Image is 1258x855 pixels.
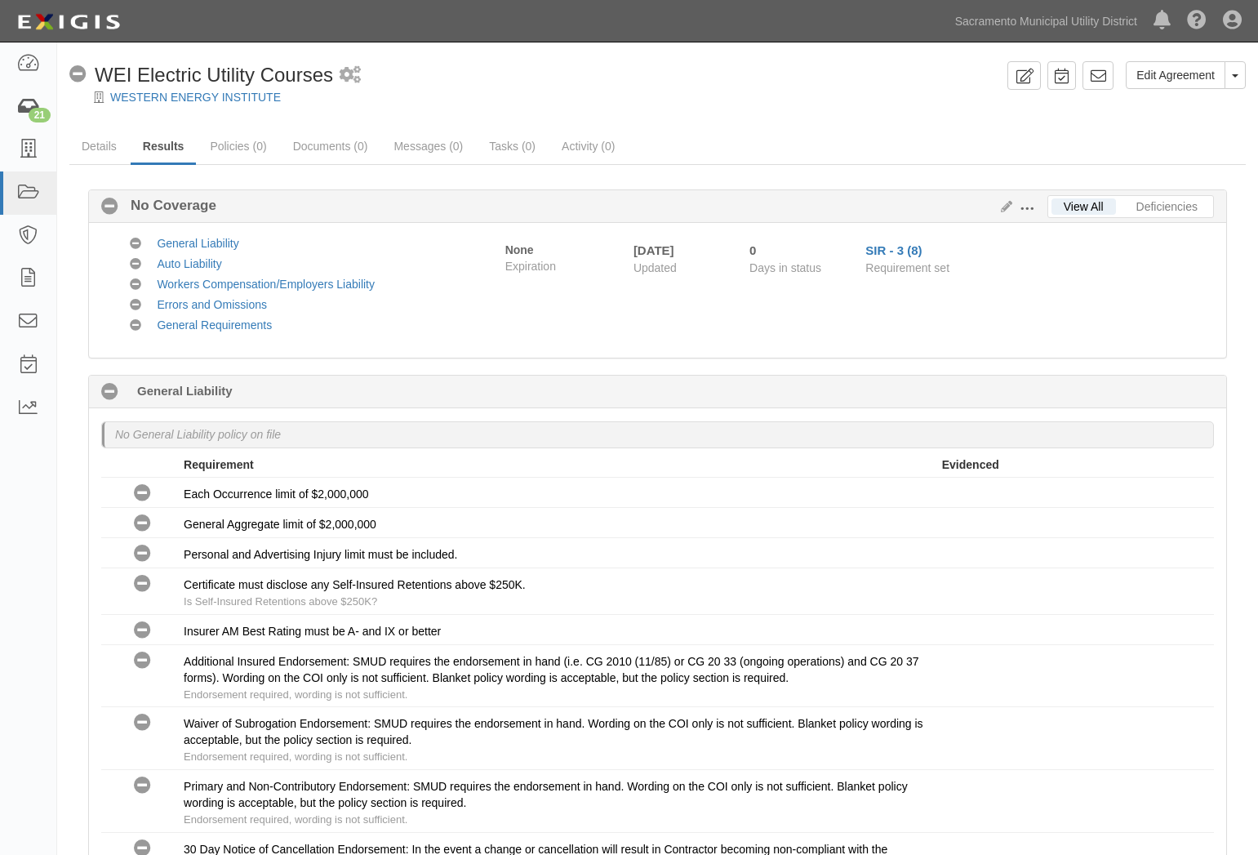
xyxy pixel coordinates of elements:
[157,278,375,291] a: Workers Compensation/Employers Liability
[134,576,151,593] i: No Coverage
[184,578,526,591] span: Certificate must disclose any Self-Insured Retentions above $250K.
[942,458,999,471] strong: Evidenced
[381,130,475,163] a: Messages (0)
[110,91,281,104] a: WESTERN ENERGY INSTITUTE
[1051,198,1116,215] a: View All
[184,717,923,746] span: Waiver of Subrogation Endorsement: SMUD requires the endorsement in hand. Wording on the COI only...
[130,279,141,291] i: No Coverage
[549,130,627,163] a: Activity (0)
[134,515,151,532] i: No Coverage
[994,200,1012,213] a: Edit Results
[865,243,922,257] a: SIR - 3 (8)
[865,261,949,274] span: Requirement set
[505,243,534,256] strong: None
[130,238,141,250] i: No Coverage
[184,813,407,826] span: Endorsement required, wording is not sufficient.
[115,426,281,443] p: No General Liability policy on file
[184,750,407,763] span: Endorsement required, wording is not sufficient.
[281,130,380,163] a: Documents (0)
[340,67,361,84] i: 1 scheduled workflow
[1124,198,1210,215] a: Deficiencies
[749,261,821,274] span: Days in status
[130,320,141,332] i: No Coverage
[130,300,141,311] i: No Coverage
[12,7,125,37] img: logo-5460c22ac91f19d4615b14bd174203de0afe785f0fc80cf4dbbc73dc1793850b.png
[184,548,457,561] span: Personal and Advertising Injury limit must be included.
[130,259,141,270] i: No Coverage
[131,130,197,165] a: Results
[184,780,908,809] span: Primary and Non-Contributory Endorsement: SMUD requires the endorsement in hand. Wording on the C...
[29,108,51,122] div: 21
[749,242,853,259] div: Since 09/22/2025
[69,130,129,163] a: Details
[184,688,407,701] span: Endorsement required, wording is not sufficient.
[134,652,151,670] i: No Coverage
[134,485,151,502] i: No Coverage
[69,66,87,83] i: No Coverage
[134,715,151,732] i: No Coverage
[184,518,376,531] span: General Aggregate limit of $2,000,000
[198,130,278,163] a: Policies (0)
[947,5,1145,38] a: Sacramento Municipal Utility District
[477,130,548,163] a: Tasks (0)
[95,64,333,86] span: WEI Electric Utility Courses
[134,777,151,795] i: No Coverage
[157,298,267,311] a: Errors and Omissions
[134,622,151,639] i: No Coverage
[1187,11,1207,31] i: Help Center - Complianz
[633,242,725,259] div: [DATE]
[184,595,377,608] span: Is Self-Insured Retentions above $250K?
[184,458,254,471] strong: Requirement
[184,488,368,501] span: Each Occurrence limit of $2,000,000
[101,384,118,401] i: No Coverage 0 days (since 09/22/2025)
[137,382,233,399] b: General Liability
[101,198,118,216] i: No Coverage
[1126,61,1225,89] a: Edit Agreement
[157,257,221,270] a: Auto Liability
[157,318,272,332] a: General Requirements
[184,655,918,684] span: Additional Insured Endorsement: SMUD requires the endorsement in hand (i.e. CG 2010 (11/85) or CG...
[157,237,238,250] a: General Liability
[118,196,216,216] b: No Coverage
[134,546,151,563] i: No Coverage
[69,61,333,89] div: WEI Electric Utility Courses
[505,258,621,274] span: Expiration
[633,261,677,274] span: Updated
[184,625,441,638] span: Insurer AM Best Rating must be A- and IX or better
